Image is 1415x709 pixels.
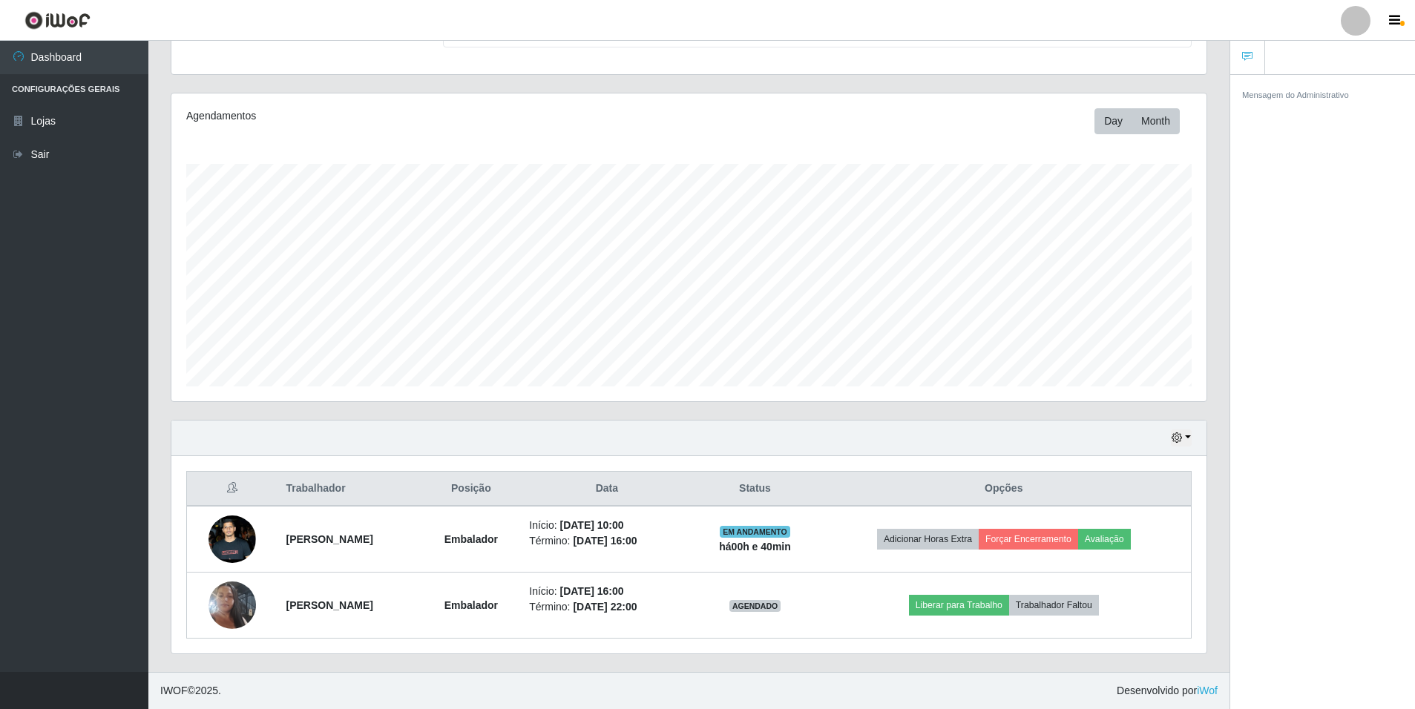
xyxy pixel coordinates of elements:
span: EM ANDAMENTO [720,526,790,538]
div: Toolbar with button groups [1094,108,1192,134]
div: First group [1094,108,1180,134]
span: AGENDADO [729,600,781,612]
button: Liberar para Trabalho [909,595,1009,616]
time: [DATE] 22:00 [573,601,637,613]
img: 1750278821338.jpeg [209,563,256,647]
strong: [PERSON_NAME] [286,533,372,545]
th: Data [520,472,693,507]
th: Posição [421,472,520,507]
strong: Embalador [444,599,498,611]
strong: [PERSON_NAME] [286,599,372,611]
li: Início: [529,518,684,533]
span: IWOF [160,685,188,696]
th: Trabalhador [277,472,421,507]
img: 1758217601154.jpeg [209,487,256,592]
li: Início: [529,584,684,599]
button: Day [1094,108,1132,134]
time: [DATE] 16:00 [573,535,637,547]
button: Avaliação [1078,529,1131,550]
time: [DATE] 16:00 [560,585,624,597]
a: iWof [1197,685,1218,696]
strong: Embalador [444,533,498,545]
button: Trabalhador Faltou [1009,595,1099,616]
img: CoreUI Logo [24,11,91,30]
th: Status [693,472,816,507]
span: Desenvolvido por [1117,683,1218,699]
strong: há 00 h e 40 min [719,541,791,553]
th: Opções [817,472,1192,507]
li: Término: [529,599,684,615]
time: [DATE] 10:00 [560,519,624,531]
small: Mensagem do Administrativo [1242,90,1349,99]
button: Month [1132,108,1180,134]
button: Adicionar Horas Extra [877,529,979,550]
div: Agendamentos [186,108,592,124]
li: Término: [529,533,684,549]
button: Forçar Encerramento [979,529,1078,550]
span: © 2025 . [160,683,221,699]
